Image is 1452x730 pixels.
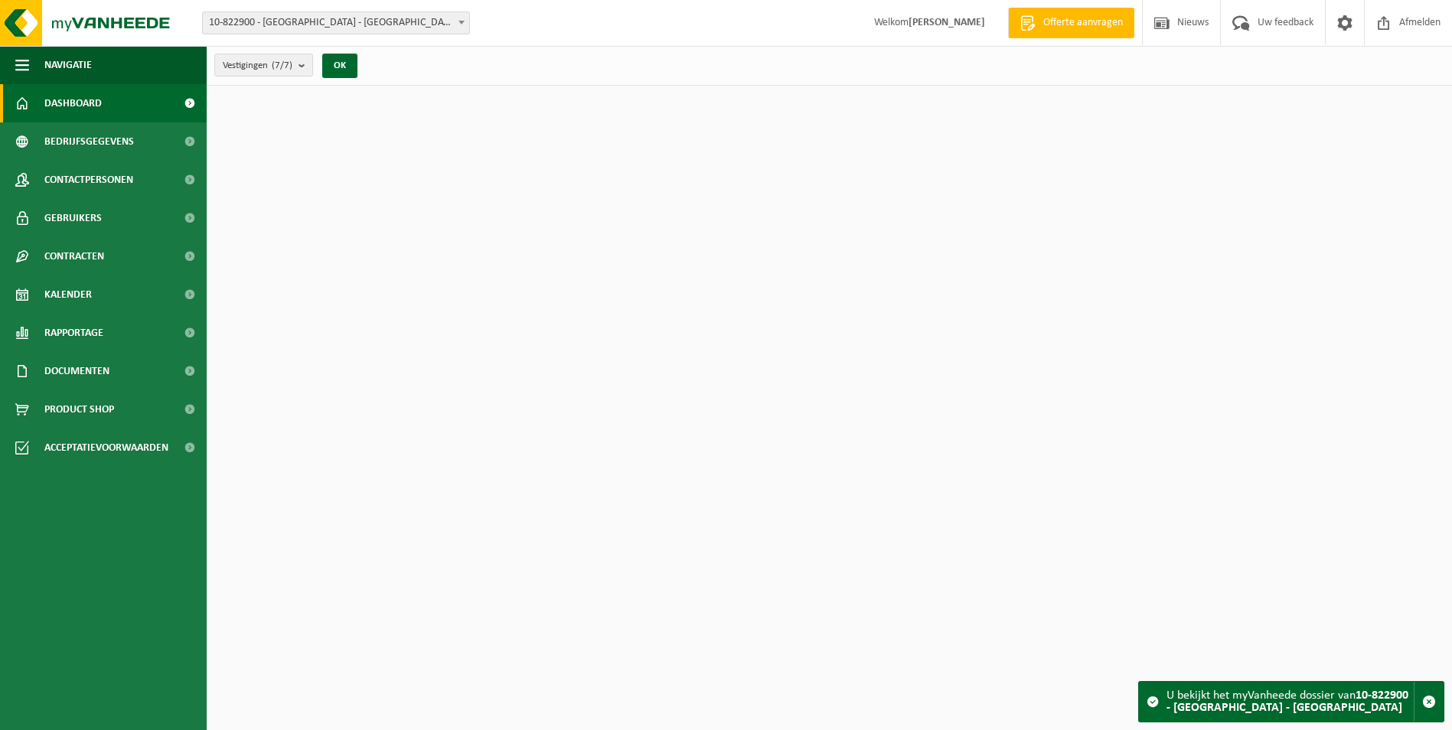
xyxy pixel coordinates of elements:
span: 10-822900 - BELLEWAERDE PARK - ZILLEBEKE [203,12,469,34]
span: Vestigingen [223,54,292,77]
span: Gebruikers [44,199,102,237]
a: Offerte aanvragen [1008,8,1134,38]
span: Contactpersonen [44,161,133,199]
span: Documenten [44,352,109,390]
span: Product Shop [44,390,114,429]
span: Acceptatievoorwaarden [44,429,168,467]
span: Kalender [44,275,92,314]
count: (7/7) [272,60,292,70]
strong: 10-822900 - [GEOGRAPHIC_DATA] - [GEOGRAPHIC_DATA] [1166,689,1408,714]
span: Rapportage [44,314,103,352]
span: Bedrijfsgegevens [44,122,134,161]
strong: [PERSON_NAME] [909,17,985,28]
span: Dashboard [44,84,102,122]
span: Offerte aanvragen [1039,15,1127,31]
span: Contracten [44,237,104,275]
div: U bekijkt het myVanheede dossier van [1166,682,1414,722]
button: OK [322,54,357,78]
span: Navigatie [44,46,92,84]
span: 10-822900 - BELLEWAERDE PARK - ZILLEBEKE [202,11,470,34]
button: Vestigingen(7/7) [214,54,313,77]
